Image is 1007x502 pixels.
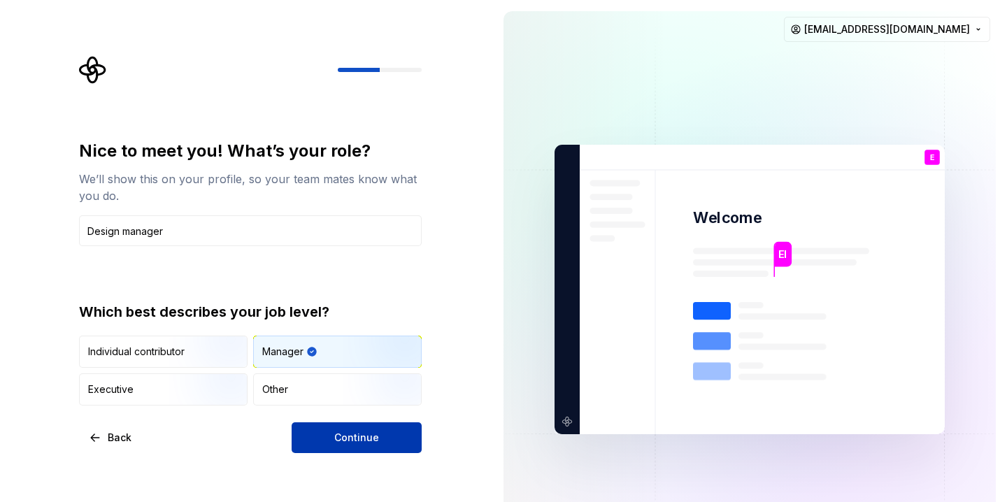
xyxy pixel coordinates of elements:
input: Job title [79,215,422,246]
div: Individual contributor [88,345,185,359]
div: Nice to meet you! What’s your role? [79,140,422,162]
p: Welcome [693,208,762,228]
span: Continue [334,431,379,445]
div: Manager [262,345,303,359]
button: [EMAIL_ADDRESS][DOMAIN_NAME] [784,17,990,42]
p: El [778,247,787,262]
div: Which best describes your job level? [79,302,422,322]
svg: Supernova Logo [79,56,107,84]
button: Back [79,422,143,453]
span: Back [108,431,131,445]
div: We’ll show this on your profile, so your team mates know what you do. [79,171,422,204]
div: Other [262,382,288,396]
span: [EMAIL_ADDRESS][DOMAIN_NAME] [804,22,970,36]
div: Executive [88,382,134,396]
button: Continue [292,422,422,453]
p: E [930,154,934,162]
